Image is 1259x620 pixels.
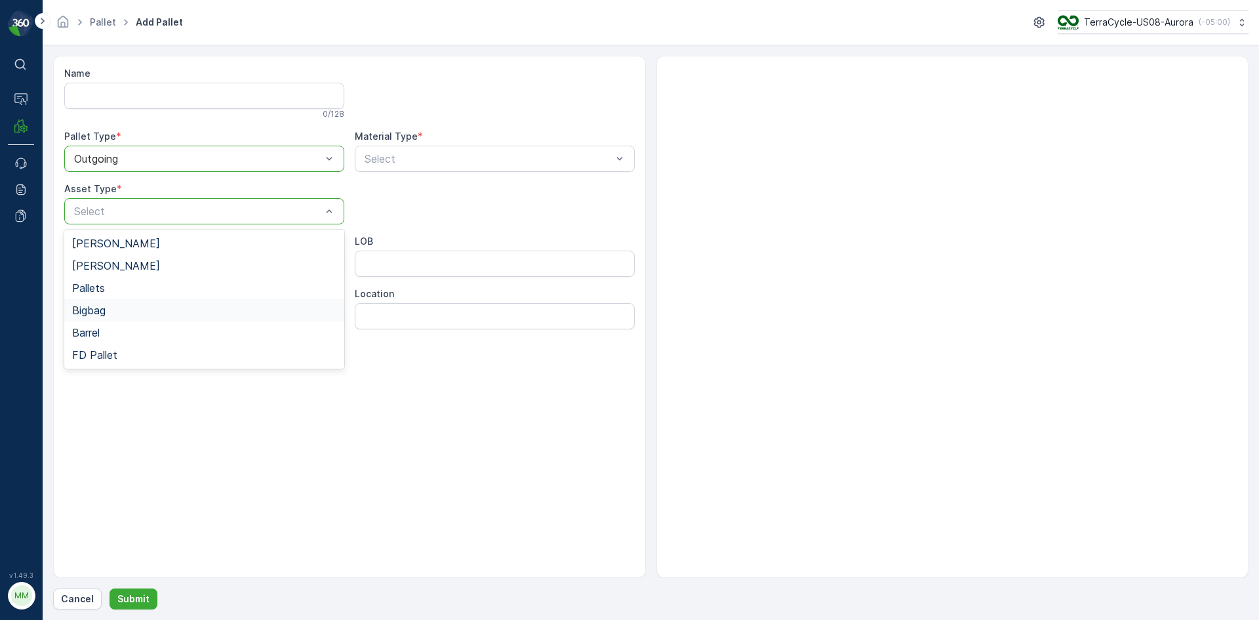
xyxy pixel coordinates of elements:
span: Asset Type : [11,302,70,313]
p: Cancel [61,592,94,606]
span: Bigbag [72,304,106,316]
span: Pallet_US08 #8182 [43,215,127,226]
p: TerraCycle-US08-Aurora [1084,16,1193,29]
span: v 1.49.3 [8,571,34,579]
span: 50 [73,280,85,291]
label: Material Type [355,131,418,142]
button: Cancel [53,589,102,610]
span: US-A0187 I Plastic Toys [56,323,165,335]
span: Total Weight : [11,237,77,248]
span: Material : [11,323,56,335]
span: [PERSON_NAME] [72,260,160,272]
span: Barrel [72,327,100,339]
p: Pallet_US08 #8183 [580,367,677,383]
span: [PERSON_NAME] [72,238,160,249]
span: Name : [11,215,43,226]
span: Name : [11,571,43,583]
span: FD Pallet [72,349,117,361]
label: Location [355,288,394,299]
span: Add Pallet [133,16,186,29]
a: Homepage [56,20,70,31]
img: image_ci7OI47.png [1058,15,1079,30]
span: Tare Weight : [11,280,73,291]
span: Net Weight : [11,258,69,270]
span: Pallet_US08 #8183 [43,571,127,583]
p: Pallet_US08 #8182 [580,11,677,27]
p: Select [365,151,612,167]
button: TerraCycle-US08-Aurora(-05:00) [1058,10,1249,34]
button: Submit [110,589,157,610]
button: MM [8,582,34,610]
p: 0 / 128 [323,109,344,119]
label: Name [64,68,90,79]
span: Bigbag [70,302,101,313]
a: Pallet [90,16,116,28]
p: Submit [117,592,150,606]
span: Pallets [72,282,105,294]
label: LOB [355,236,373,247]
img: logo [8,10,34,37]
p: ( -05:00 ) [1199,17,1230,28]
span: 50 [77,237,88,248]
label: Pallet Type [64,131,116,142]
span: 50 [77,593,88,604]
div: MM [11,585,32,606]
label: Asset Type [64,183,117,194]
p: Select [74,203,321,219]
span: - [69,258,73,270]
span: Total Weight : [11,593,77,604]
